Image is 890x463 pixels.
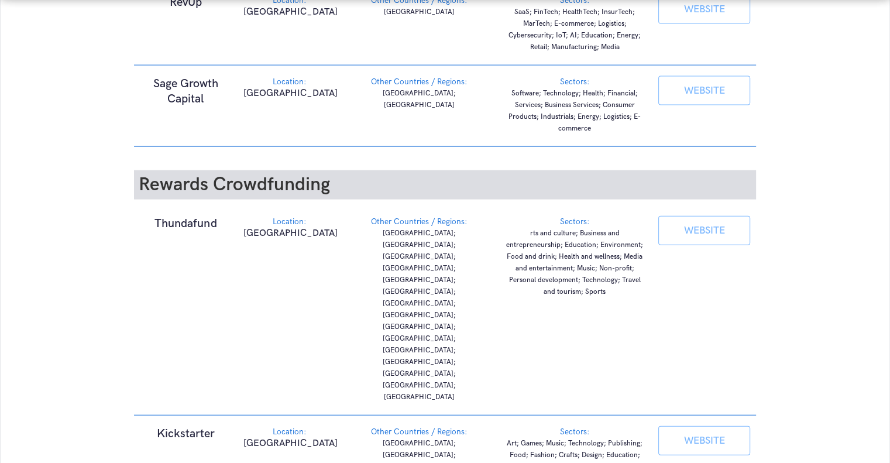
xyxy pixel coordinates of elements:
div: Other Countries / Regions: [347,76,491,88]
p: [GEOGRAPHIC_DATA] [243,228,335,239]
div: Location: [243,426,335,438]
div: Location: [243,76,335,88]
div: Sectors: [503,216,647,228]
h1: Sage Growth Capital [140,76,232,107]
div: Other Countries / Regions: [347,426,491,438]
a: WEBSITE [658,216,750,245]
a: WEBSITE [658,76,750,105]
div: Sectors: [503,426,647,438]
p: [GEOGRAPHIC_DATA]; [GEOGRAPHIC_DATA]; [GEOGRAPHIC_DATA]; [GEOGRAPHIC_DATA]; [GEOGRAPHIC_DATA]; [G... [347,228,491,403]
p: Software; Technology; Health; Financial; Services; Business Services; Consumer Products; Industri... [503,88,647,135]
p: [GEOGRAPHIC_DATA] [243,438,335,450]
div: Other Countries / Regions: [347,216,491,228]
h2: Rewards Crowdfunding [134,170,756,200]
p: [GEOGRAPHIC_DATA] [243,88,335,100]
p: [GEOGRAPHIC_DATA]; [GEOGRAPHIC_DATA] [347,88,491,111]
p: [GEOGRAPHIC_DATA] [243,6,335,18]
div: Sectors: [503,76,647,88]
h1: Kickstarter [140,426,232,441]
p: rts and culture; Business and entrepreneurship; Education; Environment; Food and drink; Health an... [503,228,647,298]
div: Location: [243,216,335,228]
a: WEBSITE [658,426,750,455]
p: [GEOGRAPHIC_DATA] [347,6,491,18]
h1: Thundafund [140,216,232,231]
p: SaaS; FinTech; HealthTech; InsurTech; MarTech; E-commerce; Logistics; Cybersecurity; IoT; AI; Edu... [503,6,647,53]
